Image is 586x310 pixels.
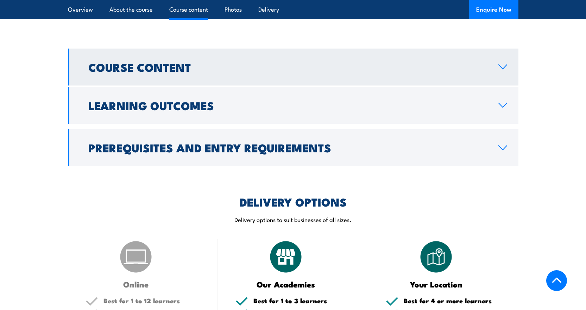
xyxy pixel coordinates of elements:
a: Course Content [68,49,518,86]
h2: Learning Outcomes [88,100,487,110]
a: Prerequisites and Entry Requirements [68,129,518,166]
p: Delivery options to suit businesses of all sizes. [68,215,518,223]
h3: Your Location [386,280,487,288]
h5: Best for 1 to 12 learners [103,297,201,304]
a: Learning Outcomes [68,87,518,124]
h5: Best for 1 to 3 learners [253,297,351,304]
h3: Our Academies [235,280,336,288]
h2: DELIVERY OPTIONS [240,197,347,207]
h5: Best for 4 or more learners [404,297,501,304]
h3: Online [86,280,187,288]
h2: Prerequisites and Entry Requirements [88,143,487,152]
h2: Course Content [88,62,487,72]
